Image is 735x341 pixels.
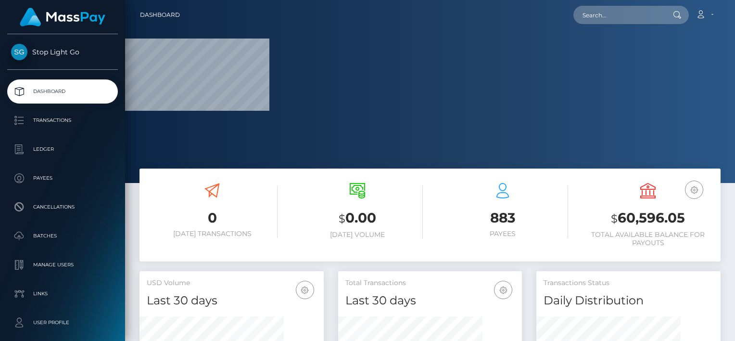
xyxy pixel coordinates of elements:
[147,230,278,238] h6: [DATE] Transactions
[583,231,713,247] h6: Total Available Balance for Payouts
[292,231,423,239] h6: [DATE] Volume
[20,8,105,26] img: MassPay Logo
[7,253,118,277] a: Manage Users
[11,44,27,60] img: Stop Light Go
[7,166,118,190] a: Payees
[7,137,118,161] a: Ledger
[7,108,118,132] a: Transactions
[11,315,114,330] p: User Profile
[11,287,114,301] p: Links
[611,212,618,225] small: $
[7,224,118,248] a: Batches
[147,292,317,309] h4: Last 30 days
[11,171,114,185] p: Payees
[437,209,568,227] h3: 883
[7,311,118,335] a: User Profile
[11,258,114,272] p: Manage Users
[544,292,713,309] h4: Daily Distribution
[292,209,423,228] h3: 0.00
[583,209,713,228] h3: 60,596.05
[140,5,180,25] a: Dashboard
[544,278,713,288] h5: Transactions Status
[7,282,118,306] a: Links
[7,195,118,219] a: Cancellations
[147,209,278,227] h3: 0
[573,6,664,24] input: Search...
[345,292,515,309] h4: Last 30 days
[11,200,114,214] p: Cancellations
[437,230,568,238] h6: Payees
[11,113,114,128] p: Transactions
[339,212,345,225] small: $
[11,229,114,243] p: Batches
[7,48,118,56] span: Stop Light Go
[345,278,515,288] h5: Total Transactions
[11,84,114,99] p: Dashboard
[147,278,317,288] h5: USD Volume
[7,79,118,104] a: Dashboard
[11,142,114,157] p: Ledger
